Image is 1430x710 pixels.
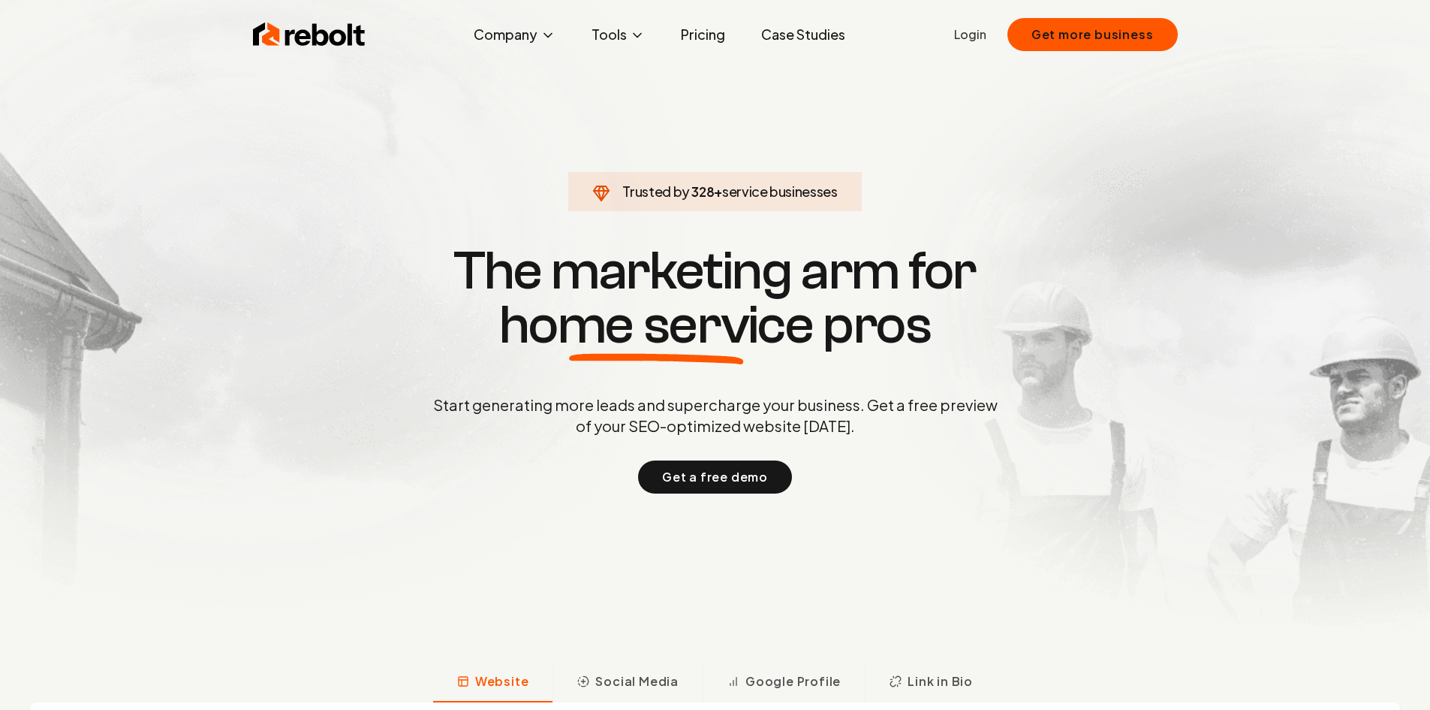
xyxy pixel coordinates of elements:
button: Get a free demo [638,461,792,494]
h1: The marketing arm for pros [355,244,1076,352]
span: Social Media [595,672,679,690]
button: Tools [580,20,657,50]
p: Start generating more leads and supercharge your business. Get a free preview of your SEO-optimiz... [430,394,1001,437]
span: Website [475,672,529,690]
a: Case Studies [749,20,857,50]
button: Link in Bio [865,663,997,702]
a: Pricing [669,20,737,50]
span: home service [499,298,814,352]
button: Get more business [1007,18,1178,51]
span: Link in Bio [908,672,973,690]
a: Login [954,26,986,44]
button: Company [462,20,567,50]
span: 328 [691,181,714,202]
span: service businesses [722,183,838,200]
span: Trusted by [622,183,689,200]
button: Google Profile [703,663,865,702]
button: Website [433,663,553,702]
span: + [714,183,722,200]
span: Google Profile [745,672,841,690]
button: Social Media [552,663,703,702]
img: Rebolt Logo [253,20,366,50]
